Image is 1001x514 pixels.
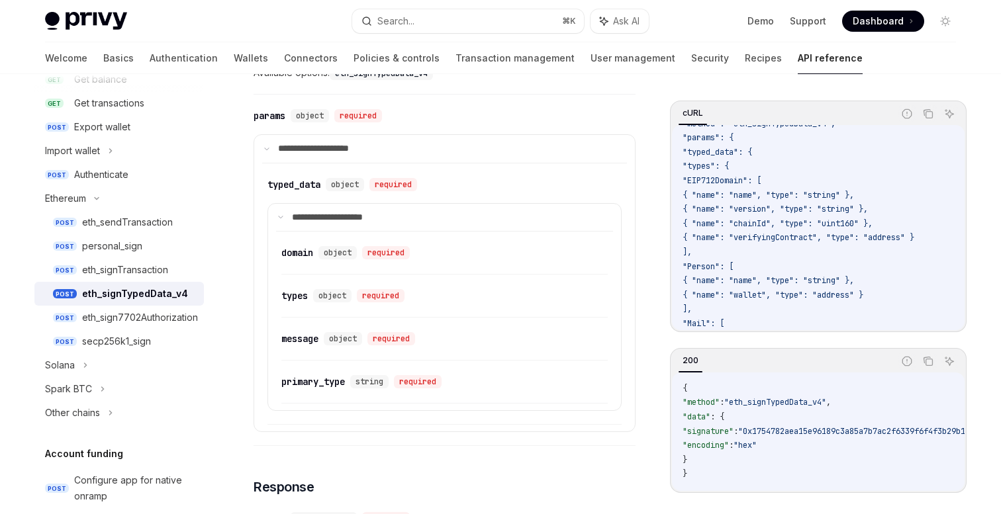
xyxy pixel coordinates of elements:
[284,42,338,74] a: Connectors
[683,318,724,329] span: "Mail": [
[34,258,204,282] a: POSTeth_signTransaction
[45,446,123,462] h5: Account funding
[745,42,782,74] a: Recipes
[734,426,738,437] span: :
[34,115,204,139] a: POSTExport wallet
[683,161,729,171] span: "types": {
[683,147,752,157] span: "typed_data": {
[324,247,352,258] span: object
[34,468,204,508] a: POSTConfigure app for native onramp
[394,375,442,388] div: required
[254,478,314,496] span: Response
[920,105,937,122] button: Copy the contents from the code block
[45,42,87,74] a: Welcome
[591,42,675,74] a: User management
[74,472,196,504] div: Configure app for native onramp
[53,218,77,228] span: POST
[720,397,724,407] span: :
[367,332,415,345] div: required
[683,426,734,437] span: "signature"
[103,42,134,74] a: Basics
[281,246,313,259] div: domain
[150,42,218,74] a: Authentication
[281,375,345,388] div: primary_type
[334,109,382,122] div: required
[898,105,916,122] button: Report incorrect code
[53,313,77,323] span: POST
[45,405,100,421] div: Other chains
[683,397,720,407] span: "method"
[941,353,958,370] button: Ask AI
[683,204,868,214] span: { "name": "version", "type": "string" },
[679,105,707,121] div: cURL
[82,214,173,230] div: eth_sendTransaction
[82,262,168,278] div: eth_signTransaction
[683,454,687,465] span: }
[45,484,69,493] span: POST
[74,167,128,183] div: Authenticate
[683,132,734,143] span: "params": {
[45,99,64,108] span: GET
[82,310,198,325] div: eth_sign7702Authorization
[941,105,958,122] button: Ask AI
[267,178,320,191] div: typed_data
[920,353,937,370] button: Copy the contents from the code block
[45,122,69,132] span: POST
[683,411,710,422] span: "data"
[683,261,734,272] span: "Person": [
[724,397,826,407] span: "eth_signTypedData_v4"
[357,289,405,302] div: required
[34,210,204,234] a: POSTeth_sendTransaction
[683,175,761,186] span: "EIP712Domain": [
[34,91,204,115] a: GETGet transactions
[34,282,204,306] a: POSTeth_signTypedData_v4
[842,11,924,32] a: Dashboard
[45,170,69,180] span: POST
[898,353,916,370] button: Report incorrect code
[281,289,308,302] div: types
[747,15,774,28] a: Demo
[354,42,440,74] a: Policies & controls
[613,15,640,28] span: Ask AI
[82,286,188,302] div: eth_signTypedData_v4
[679,353,702,368] div: 200
[683,304,692,314] span: ],
[683,247,692,257] span: ],
[935,11,956,32] button: Toggle dark mode
[45,143,100,159] div: Import wallet
[281,332,318,345] div: message
[683,440,729,450] span: "encoding"
[234,42,268,74] a: Wallets
[853,15,904,28] span: Dashboard
[254,109,285,122] div: params
[683,468,687,479] span: }
[82,333,151,349] div: secp256k1_sign
[362,246,410,259] div: required
[369,178,417,191] div: required
[34,163,204,187] a: POSTAuthenticate
[45,357,75,373] div: Solana
[329,333,357,344] span: object
[45,381,92,397] div: Spark BTC
[562,16,576,26] span: ⌘ K
[53,289,77,299] span: POST
[683,232,914,243] span: { "name": "verifyingContract", "type": "address" }
[53,265,77,275] span: POST
[691,42,729,74] a: Security
[683,275,854,286] span: { "name": "name", "type": "string" },
[377,13,414,29] div: Search...
[34,306,204,329] a: POSTeth_sign7702Authorization
[74,119,130,135] div: Export wallet
[53,241,77,251] span: POST
[790,15,826,28] a: Support
[34,234,204,258] a: POSTpersonal_sign
[356,376,383,387] span: string
[826,397,831,407] span: ,
[352,9,584,33] button: Search...⌘K
[34,329,204,353] a: POSTsecp256k1_sign
[331,179,359,190] span: object
[683,290,863,300] span: { "name": "wallet", "type": "address" }
[45,12,127,30] img: light logo
[734,440,757,450] span: "hex"
[318,290,346,301] span: object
